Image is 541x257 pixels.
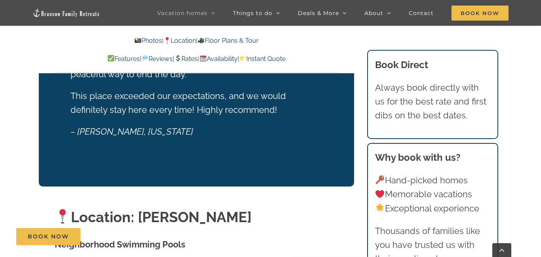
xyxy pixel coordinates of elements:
[70,126,193,137] em: – [PERSON_NAME], [US_STATE]
[375,150,491,165] h3: Why book with us?
[108,55,114,61] img: ✅
[364,10,383,16] span: About
[233,10,272,16] span: Things to do
[200,55,206,61] img: 📆
[32,8,100,17] img: Branson Family Retreats Logo
[28,233,69,240] span: Book Now
[375,81,491,123] p: Always book directly with us for the best rate and first dibs on the best dates.
[55,209,70,223] img: 📍
[134,37,162,44] a: Photos
[174,55,198,63] a: Rates
[375,175,384,184] img: 🔑
[55,209,251,225] strong: Location: [PERSON_NAME]
[157,10,208,16] span: Vacation homes
[175,55,181,61] img: 💲
[240,55,246,61] img: 👉
[135,37,141,44] img: 📸
[409,10,434,16] span: Contact
[198,37,204,44] img: 🎥
[107,55,140,63] a: Features
[375,190,384,198] img: ❤️
[199,55,237,63] a: Availability
[375,204,384,212] img: 🌟
[16,228,80,245] a: Book Now
[298,10,339,16] span: Deals & More
[142,55,148,61] img: 💬
[239,55,286,63] a: Instant Quote
[164,37,196,44] a: Location
[375,173,491,215] p: Hand-picked homes Memorable vacations Exceptional experience
[70,89,323,117] p: This place exceeded our expectations, and we would definitely stay here every time! Highly recomm...
[198,37,259,44] a: Floor Plans & Tour
[451,6,509,21] span: Book Now
[55,36,338,46] p: | |
[141,55,173,63] a: Reviews
[375,59,428,70] b: Book Direct
[164,37,170,44] img: 📍
[55,54,338,64] p: | | | |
